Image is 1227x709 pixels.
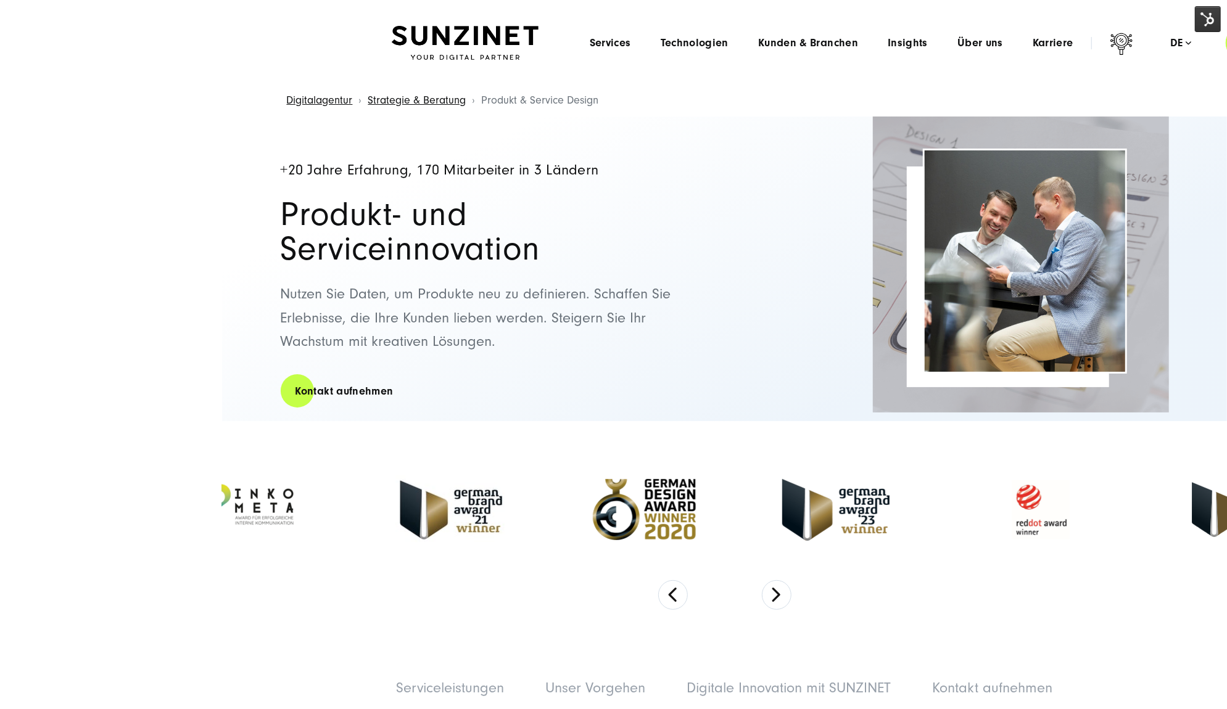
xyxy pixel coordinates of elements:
button: Previous [658,580,688,610]
button: Next [762,580,791,610]
a: Insights [888,37,928,49]
img: Inkometa Award für interne Kommunikation - Full Service Digitalagentur SUNZINET [180,473,309,547]
h1: Produkt- und Serviceinnovation [281,197,713,266]
img: German Brand Award 2021 Winner - Full Service Digitalagentur SUNZINET [395,473,506,547]
a: Kontakt aufnehmen [281,374,408,409]
img: German Design Award Winner 2020 - Full Service Digitalagentur SUNZINET [593,479,696,540]
a: Kunden & Branchen [758,37,858,49]
a: Karriere [1033,37,1073,49]
img: Full-Service Digitalagentur SUNZINET - User Experience Design_2 [873,117,1169,412]
a: Unser Vorgehen [546,679,646,696]
a: Services [590,37,631,49]
a: Strategie & Beratung [368,94,466,107]
a: Kontakt aufnehmen [933,679,1053,696]
a: Serviceleistungen [397,679,505,696]
img: Reddot Award Winner - Full Service Digitalagentur SUNZINET [976,473,1105,547]
div: de [1170,37,1192,49]
img: SUNZINET Full Service Digital Agentur [392,26,539,60]
img: HubSpot Tools-Menüschalter [1195,6,1221,32]
img: German Brand Award 2023 Winner - Full Service digital agentur SUNZINET [782,479,890,541]
a: Über uns [957,37,1003,49]
a: Technologien [661,37,729,49]
span: Produkt & Service Design [482,94,599,107]
span: Nutzen Sie Daten, um Produkte neu zu definieren. Schaffen Sie Erlebnisse, die Ihre Kunden lieben ... [281,285,671,350]
h4: +20 Jahre Erfahrung, 170 Mitarbeiter in 3 Ländern [281,163,713,178]
img: Produkt- und Serviceinnovation Header | Zwei Männer schauen gut gelaunt auf einen Laptop [925,150,1125,372]
a: Digitale Innovation mit SUNZINET [687,679,891,696]
a: Digitalagentur [287,94,353,107]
